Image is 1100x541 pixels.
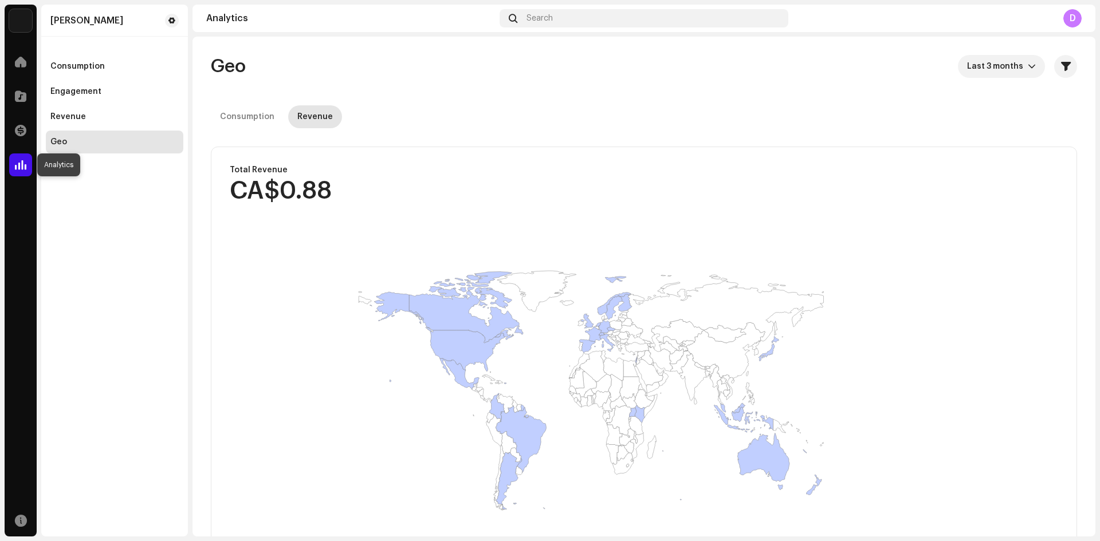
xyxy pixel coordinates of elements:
div: Don Swidinsky [50,16,123,25]
re-m-nav-item: Geo [46,131,183,153]
span: Last 3 months [967,55,1028,78]
div: dropdown trigger [1028,55,1036,78]
div: Analytics [206,14,495,23]
img: 190830b2-3b53-4b0d-992c-d3620458de1d [9,9,32,32]
div: Revenue [50,112,86,121]
div: Geo [50,137,67,147]
span: Geo [211,55,246,78]
re-m-nav-item: Revenue [46,105,183,128]
span: Search [527,14,553,23]
div: Revenue [297,105,333,128]
div: Consumption [50,62,105,71]
re-m-nav-item: Consumption [46,55,183,78]
div: Consumption [220,105,274,128]
re-m-nav-item: Engagement [46,80,183,103]
div: D [1063,9,1082,27]
div: Total Revenue [230,165,332,175]
div: Engagement [50,87,101,96]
